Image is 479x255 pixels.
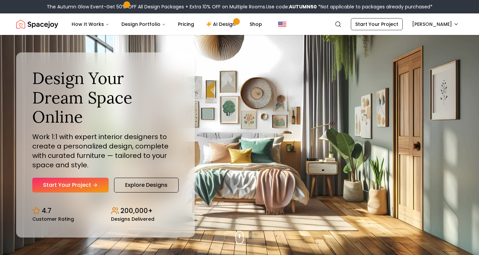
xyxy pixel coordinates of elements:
button: Design Portfolio [116,17,171,31]
span: Use code: [266,3,317,10]
small: Customer Rating [32,217,74,221]
p: Work 1:1 with expert interior designers to create a personalized design, complete with curated fu... [32,132,179,170]
button: How It Works [66,17,115,31]
img: United States [278,20,286,28]
a: Explore Designs [114,178,179,193]
p: 200,000+ [120,206,153,215]
button: [PERSON_NAME] [408,18,463,30]
small: Designs Delivered [111,217,154,221]
a: Spacejoy [16,17,58,31]
img: Spacejoy Logo [16,17,58,31]
a: Start Your Project [351,18,403,30]
nav: Global [16,13,463,35]
nav: Main [66,17,267,31]
a: AI Design [201,17,243,31]
p: 4.7 [42,206,51,215]
a: Pricing [173,17,199,31]
span: *Not applicable to packages already purchased* [317,3,433,10]
div: Design stats [32,201,179,221]
h1: Design Your Dream Space Online [32,69,179,127]
div: The Autumn Glow Event-Get 50% OFF All Design Packages + Extra 10% OFF on Multiple Rooms. [47,3,433,10]
a: Shop [244,17,267,31]
b: AUTUMN50 [289,3,317,10]
a: Start Your Project [32,178,109,193]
